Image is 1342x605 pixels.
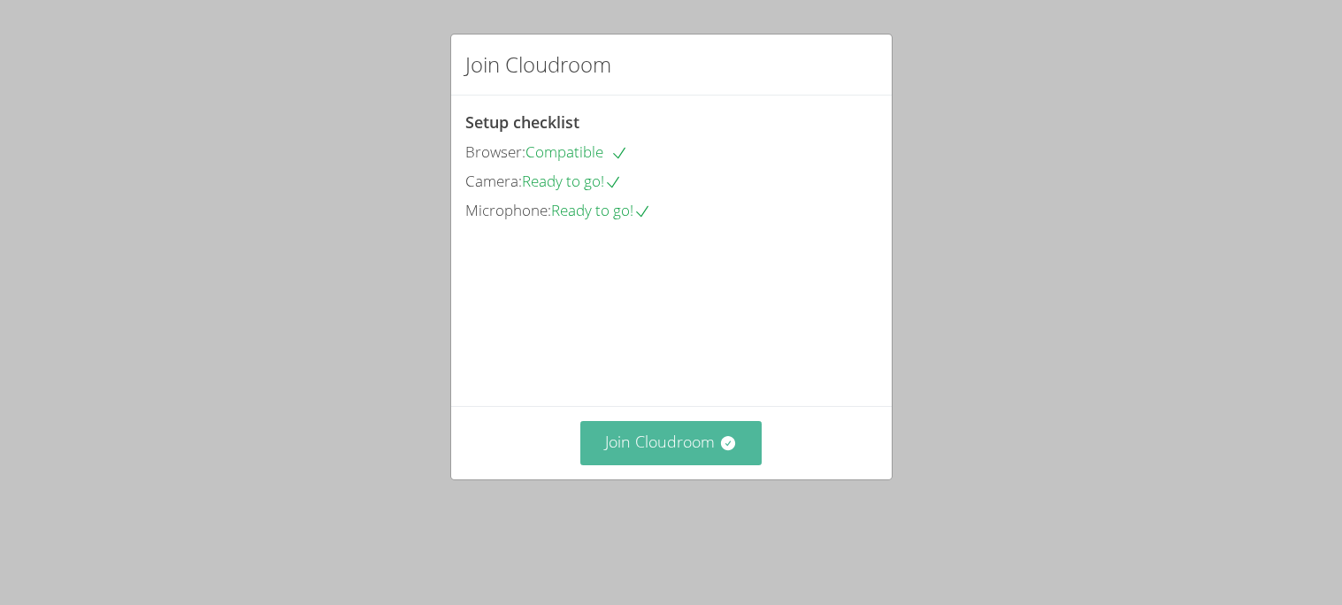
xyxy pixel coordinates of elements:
span: Ready to go! [522,171,622,191]
span: Browser: [465,142,525,162]
span: Compatible [525,142,628,162]
span: Camera: [465,171,522,191]
span: Setup checklist [465,111,579,133]
button: Join Cloudroom [580,421,762,464]
span: Ready to go! [551,200,651,220]
h2: Join Cloudroom [465,49,611,80]
span: Microphone: [465,200,551,220]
